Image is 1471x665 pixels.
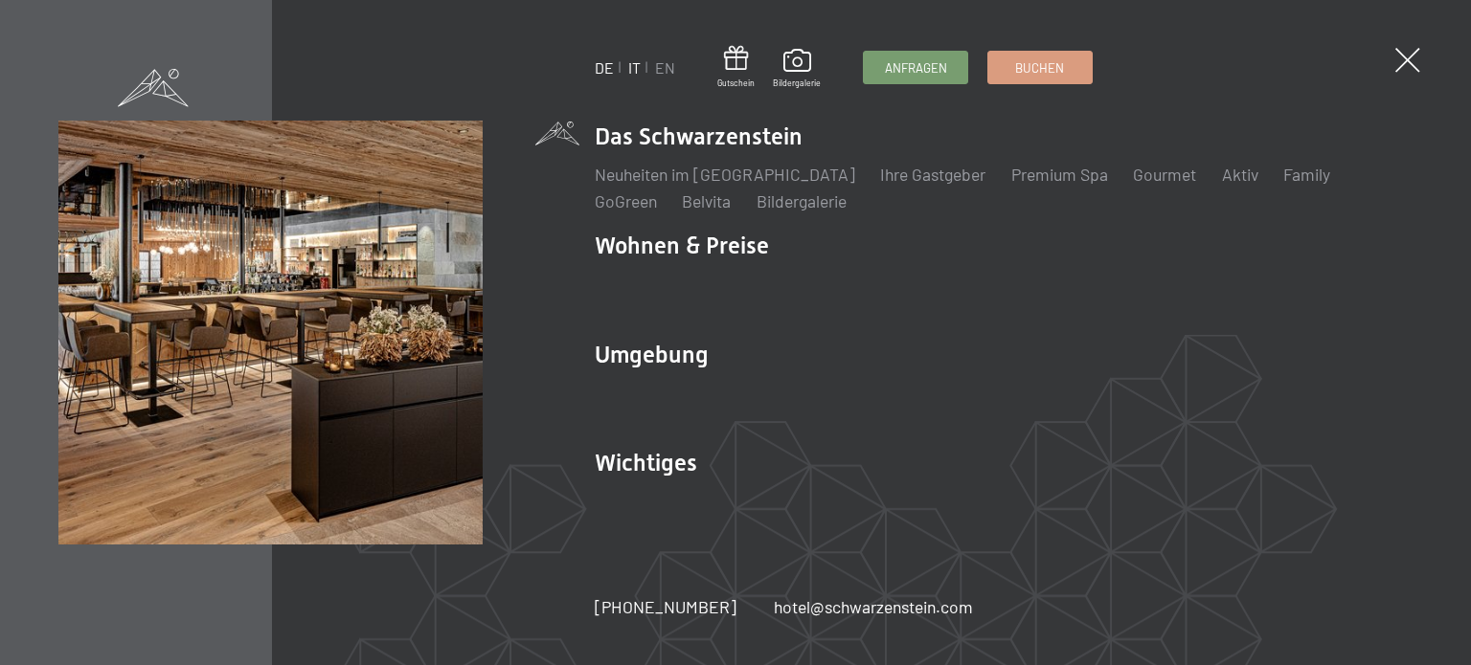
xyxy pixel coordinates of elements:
[773,78,821,89] span: Bildergalerie
[628,58,641,77] a: IT
[717,46,755,89] a: Gutschein
[773,49,821,89] a: Bildergalerie
[1222,164,1258,185] a: Aktiv
[1011,164,1108,185] a: Premium Spa
[717,78,755,89] span: Gutschein
[655,58,675,77] a: EN
[1015,59,1064,77] span: Buchen
[1283,164,1330,185] a: Family
[885,59,947,77] span: Anfragen
[864,52,967,83] a: Anfragen
[880,164,985,185] a: Ihre Gastgeber
[757,190,847,211] a: Bildergalerie
[595,190,657,211] a: GoGreen
[682,190,731,211] a: Belvita
[1133,164,1196,185] a: Gourmet
[595,58,614,77] a: DE
[774,595,973,619] a: hotel@schwarzenstein.com
[595,595,736,619] a: [PHONE_NUMBER]
[595,164,855,185] a: Neuheiten im [GEOGRAPHIC_DATA]
[988,52,1092,83] a: Buchen
[595,596,736,617] span: [PHONE_NUMBER]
